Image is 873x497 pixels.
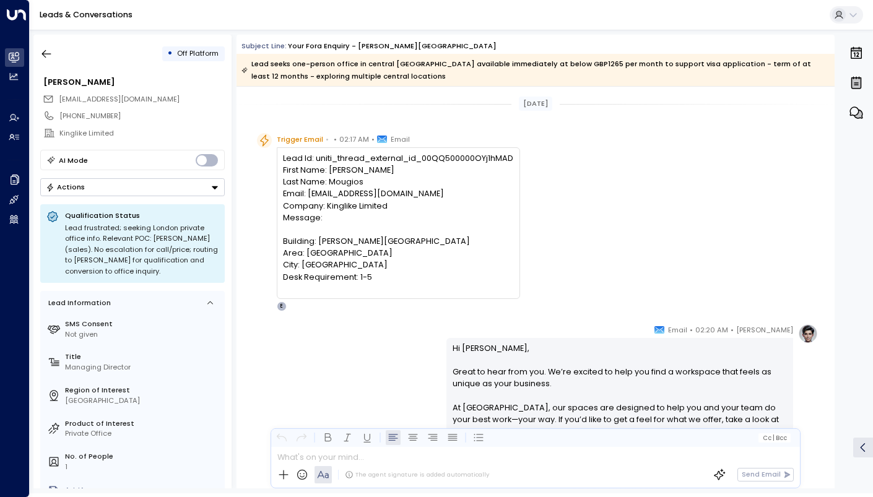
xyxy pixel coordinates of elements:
div: Lead seeks one-person office in central [GEOGRAPHIC_DATA] available immediately at below GBP1265 ... [241,58,828,82]
div: E [277,301,287,311]
button: Redo [294,430,309,445]
span: Cc Bcc [763,434,787,441]
label: SMS Consent [65,319,220,329]
span: [PERSON_NAME] [736,324,793,336]
div: Actions [46,183,85,191]
p: Qualification Status [65,210,219,220]
span: [EMAIL_ADDRESS][DOMAIN_NAME] [59,94,180,104]
div: Your Fora Enquiry - [PERSON_NAME][GEOGRAPHIC_DATA] [288,41,497,51]
div: [DATE] [519,97,552,111]
div: Managing Director [65,362,220,373]
div: Kinglike Limited [59,128,224,139]
div: 1 [65,462,220,472]
div: • [167,45,173,63]
span: • [326,133,329,145]
label: No. of People [65,451,220,462]
div: Lead frustrated; seeking London private office info. Relevant POC: [PERSON_NAME] (sales). No esca... [65,223,219,277]
span: • [731,324,734,336]
span: Email [668,324,687,336]
button: Undo [274,430,289,445]
div: Lead Information [45,298,111,308]
div: [PERSON_NAME] [43,76,224,88]
span: • [371,133,375,145]
div: Lead Id: uniti_thread_external_id_00QQ500000OYj1hMAD First Name: [PERSON_NAME] Last Name: Mougios... [283,152,513,295]
div: The agent signature is added automatically [345,470,489,479]
div: Button group with a nested menu [40,178,225,196]
div: Not given [65,329,220,340]
label: Title [65,352,220,362]
span: | [773,434,775,441]
a: Leads & Conversations [40,9,132,20]
span: Email [391,133,410,145]
img: profile-logo.png [798,324,818,344]
div: [PHONE_NUMBER] [59,111,224,121]
span: Subject Line: [241,41,287,51]
label: Region of Interest [65,385,220,395]
span: 02:20 AM [695,324,728,336]
button: Actions [40,178,225,196]
span: • [334,133,337,145]
span: thana@kinglikeconcierge.com [59,94,180,105]
span: Off Platform [177,48,219,58]
label: Product of Interest [65,418,220,429]
span: Trigger Email [277,133,323,145]
div: AI Mode [59,154,88,166]
button: Cc|Bcc [758,433,791,443]
div: Private Office [65,428,220,439]
a: here [506,425,525,437]
span: 02:17 AM [339,133,369,145]
div: [GEOGRAPHIC_DATA] [65,395,220,406]
span: • [690,324,693,336]
div: AddArea [65,485,220,496]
